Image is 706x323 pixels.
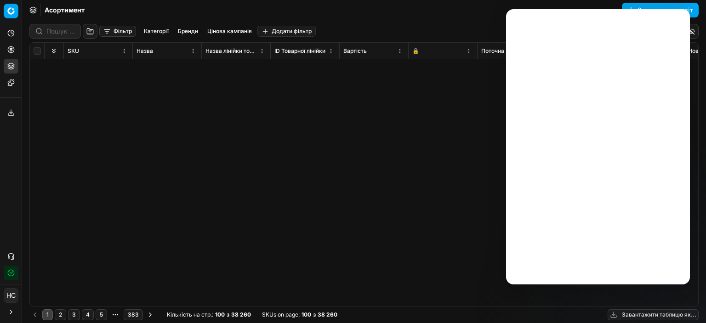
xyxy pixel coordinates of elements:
button: Завантажити таблицю як... [608,309,699,320]
button: Категорії [140,26,172,37]
button: Додати фільтр [257,26,316,37]
span: Назва [137,47,153,55]
span: SKUs on page : [262,311,300,318]
span: 🔒 [412,47,419,55]
strong: 100 [215,311,225,318]
button: 3 [68,309,80,320]
button: 2 [55,309,66,320]
strong: з [227,311,229,318]
button: НС [4,288,18,303]
nav: pagination [29,308,156,321]
button: 1 [42,309,53,320]
button: Go to previous page [29,309,40,320]
button: Завантажити звіт [622,3,699,17]
span: SKU [68,47,79,55]
button: Expand all [48,45,59,57]
span: Асортимент [45,6,85,15]
span: НС [4,289,18,302]
button: Go to next page [145,309,156,320]
strong: 38 260 [231,311,251,318]
strong: 100 [302,311,311,318]
span: Кількість на стр. : [167,311,213,318]
iframe: Intercom live chat [506,9,690,284]
button: Цінова кампанія [204,26,256,37]
span: ID Товарної лінійки [274,47,325,55]
span: Назва лінійки товарів [205,47,257,55]
button: Фільтр [99,26,136,37]
button: Бренди [174,26,202,37]
button: 5 [96,309,107,320]
nav: breadcrumb [45,6,85,15]
span: Вартість [343,47,367,55]
button: 383 [124,309,143,320]
input: Пошук по SKU або назві [46,27,75,36]
span: Поточна ціна [481,47,517,55]
iframe: Intercom live chat [668,292,690,314]
strong: з [313,311,316,318]
strong: 38 260 [318,311,337,318]
button: 4 [82,309,94,320]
